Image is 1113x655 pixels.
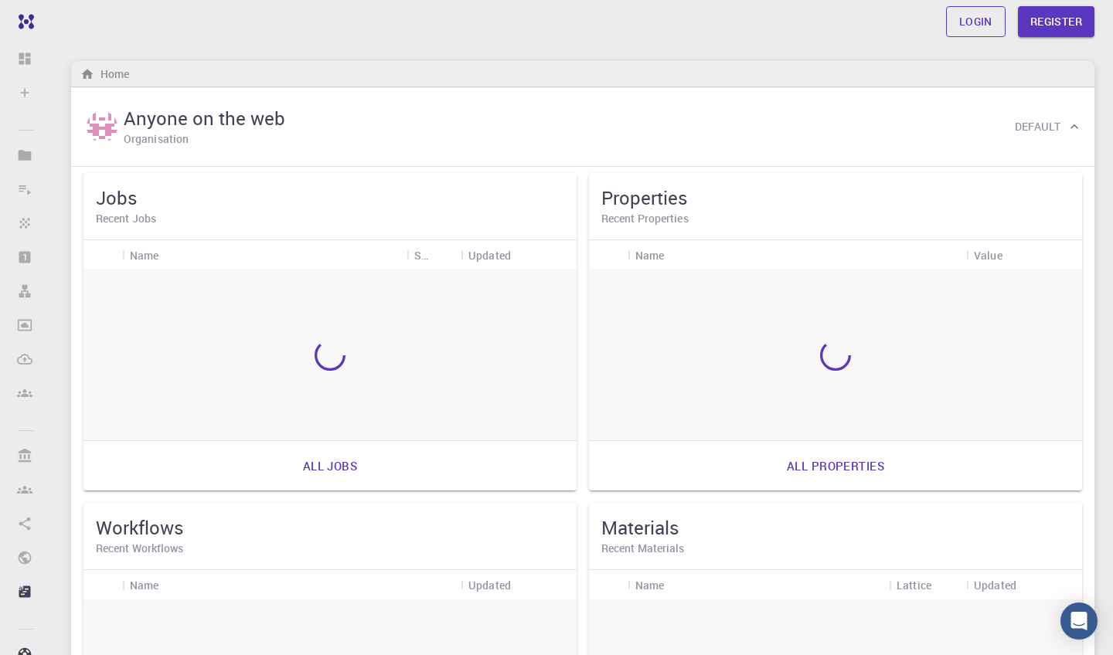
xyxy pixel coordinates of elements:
div: Anyone on the webAnyone on the webOrganisationDefault [71,87,1094,167]
a: All jobs [286,447,374,484]
div: Updated [974,570,1016,600]
div: Open Intercom Messenger [1060,602,1098,640]
button: Sort [1016,572,1041,597]
h6: Recent Properties [601,210,1070,227]
h6: Recent Materials [601,540,1070,557]
a: Register [1018,6,1094,37]
button: Sort [511,243,536,267]
div: Updated [468,570,511,600]
img: Anyone on the web [87,111,117,142]
div: Name [130,570,159,600]
div: Icon [83,240,122,270]
h5: Anyone on the web [124,106,285,131]
div: Name [122,240,407,270]
div: Icon [83,570,122,600]
div: Name [628,570,889,600]
div: Name [635,240,665,270]
div: Updated [461,240,577,270]
div: Icon [589,570,628,600]
div: Updated [966,570,1082,600]
h5: Materials [601,515,1070,540]
h6: Default [1015,118,1060,135]
div: Name [130,240,159,270]
button: Sort [159,572,184,597]
div: Status [414,240,428,270]
a: Login [946,6,1006,37]
div: Name [628,240,966,270]
div: Lattice [897,570,931,600]
button: Sort [159,243,184,267]
h5: Jobs [96,185,564,210]
div: Lattice [889,570,966,600]
h6: Recent Jobs [96,210,564,227]
div: Value [966,240,1082,270]
a: All properties [770,447,901,484]
button: Sort [511,572,536,597]
div: Name [635,570,665,600]
button: Sort [428,243,453,267]
button: Sort [665,243,689,267]
div: Status [407,240,461,270]
img: logo [12,14,34,29]
nav: breadcrumb [77,66,132,83]
div: Updated [468,240,511,270]
h5: Properties [601,185,1070,210]
h5: Workflows [96,515,564,540]
button: Sort [665,572,689,597]
h6: Home [94,66,129,83]
div: Icon [589,240,628,270]
div: Value [974,240,1002,270]
button: Sort [931,572,956,597]
div: Name [122,570,461,600]
h6: Organisation [124,131,189,148]
h6: Recent Workflows [96,540,564,557]
button: Sort [1002,243,1027,267]
div: Updated [461,570,577,600]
